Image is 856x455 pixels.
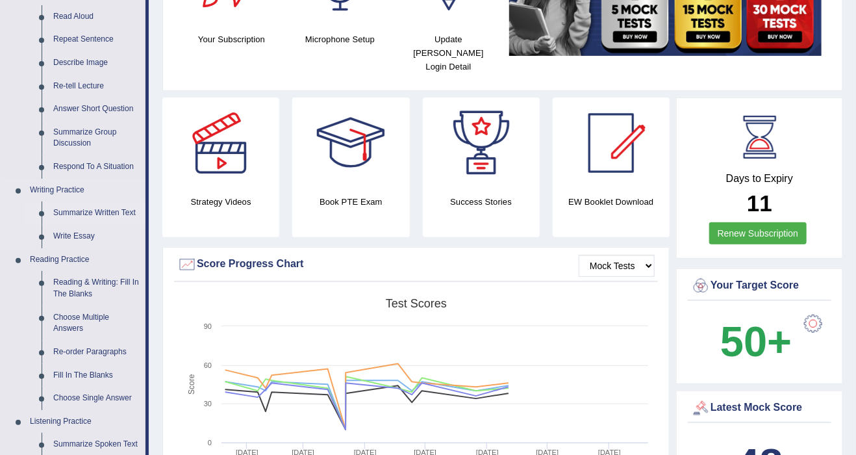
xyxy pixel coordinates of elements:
a: Answer Short Question [47,97,145,121]
a: Choose Multiple Answers [47,306,145,341]
a: Summarize Written Text [47,201,145,225]
a: Respond To A Situation [47,155,145,179]
div: Score Progress Chart [177,255,655,274]
a: Choose Single Answer [47,387,145,410]
a: Writing Practice [24,179,145,202]
h4: Your Subscription [184,32,279,46]
a: Re-tell Lecture [47,75,145,98]
h4: Days to Expiry [691,173,828,185]
a: Read Aloud [47,5,145,29]
text: 90 [204,322,212,330]
a: Write Essay [47,225,145,248]
h4: Book PTE Exam [292,195,409,209]
a: Fill In The Blanks [47,364,145,387]
h4: Strategy Videos [162,195,279,209]
a: Reading & Writing: Fill In The Blanks [47,271,145,305]
text: 0 [208,439,212,447]
h4: EW Booklet Download [553,195,670,209]
text: 30 [204,400,212,408]
a: Re-order Paragraphs [47,341,145,364]
a: Describe Image [47,51,145,75]
a: Renew Subscription [709,222,807,244]
h4: Microphone Setup [292,32,388,46]
h4: Success Stories [423,195,540,209]
a: Summarize Group Discussion [47,121,145,155]
a: Reading Practice [24,248,145,272]
tspan: Test scores [386,297,447,310]
b: 50+ [720,318,792,365]
a: Repeat Sentence [47,28,145,51]
text: 60 [204,361,212,369]
div: Latest Mock Score [691,398,828,418]
h4: Update [PERSON_NAME] Login Detail [401,32,496,73]
tspan: Score [187,374,196,395]
a: Listening Practice [24,410,145,434]
div: Your Target Score [691,276,828,296]
b: 11 [747,190,772,216]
